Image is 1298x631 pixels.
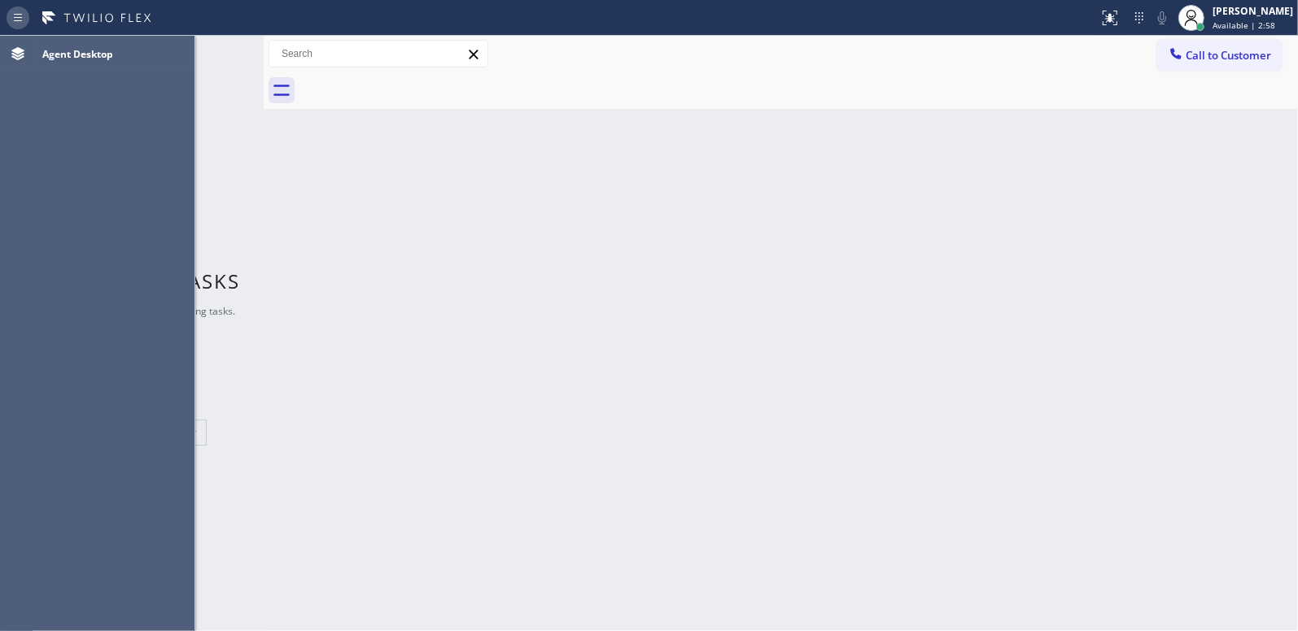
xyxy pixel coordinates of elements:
[1151,7,1173,29] button: Mute
[1213,4,1293,18] div: [PERSON_NAME]
[1213,20,1275,31] span: Available | 2:58
[1157,40,1282,71] button: Call to Customer
[1186,48,1271,63] span: Call to Customer
[42,47,113,61] span: Agent Desktop
[269,41,487,67] input: Search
